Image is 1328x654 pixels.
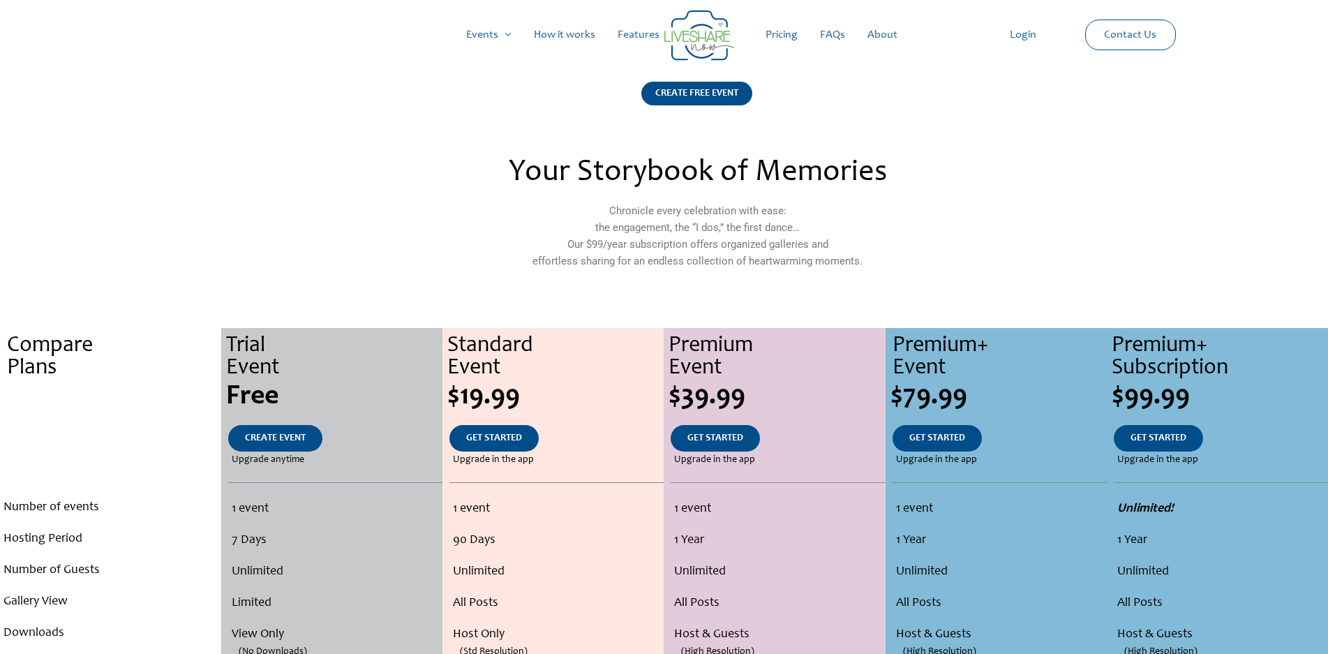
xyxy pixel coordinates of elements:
a: CREATE FREE EVENT [641,82,752,123]
div: Free [226,383,442,411]
a: Login [999,13,1047,57]
li: All Posts [453,588,660,619]
li: All Posts [1117,588,1325,619]
li: Unlimited [896,556,1103,588]
li: Host Only [453,619,660,651]
a: GET STARTED [449,425,539,452]
span: . [110,455,112,465]
h2: Your Storybook of Memories [395,158,999,188]
li: Limited [232,588,438,619]
span: GET STARTED [1131,433,1186,443]
a: Events [455,13,523,57]
li: 90 Days [453,525,660,556]
div: Compare Plans [7,335,221,380]
a: . [93,425,129,452]
li: Number of events [3,492,218,523]
div: $99.99 [1112,383,1328,411]
li: Hosting Period [3,523,218,555]
span: . [110,433,112,443]
div: Premium+ Subscription [1112,335,1328,380]
div: CREATE FREE EVENT [641,82,752,105]
span: Upgrade in the app [453,452,534,468]
li: Downloads [3,618,218,649]
div: Trial Event [226,335,442,380]
div: Premium Event [669,335,885,380]
li: 1 event [453,493,660,525]
li: Host & Guests [674,619,881,651]
li: View Only [232,619,438,651]
li: Host & Guests [896,619,1103,651]
span: Upgrade in the app [896,452,977,468]
nav: Site Navigation [24,13,1304,57]
li: 1 event [674,493,881,525]
a: Contact Us [1093,20,1167,50]
span: Upgrade in the app [674,452,755,468]
a: How it works [523,13,606,57]
li: 1 Year [1117,525,1325,556]
li: 1 Year [896,525,1103,556]
li: Unlimited [232,556,438,588]
strong: Unlimited! [1117,503,1174,515]
li: All Posts [896,588,1103,619]
li: Unlimited [453,556,660,588]
li: 7 Days [232,525,438,556]
a: GET STARTED [671,425,760,452]
a: FAQs [809,13,856,57]
li: All Posts [674,588,881,619]
li: Unlimited [674,556,881,588]
img: Group 14 | Live Photo Slideshow for Events | Create Free Events Album for Any Occasion [664,10,734,61]
div: Premium+ Event [893,335,1107,380]
a: CREATE EVENT [228,425,322,452]
div: $79.99 [890,383,1107,411]
p: Chronicle every celebration with ease: the engagement, the “I dos,” the first dance… Our $99/year... [395,202,999,269]
li: Number of Guests [3,555,218,586]
a: GET STARTED [893,425,982,452]
span: GET STARTED [909,433,965,443]
a: About [856,13,909,57]
span: CREATE EVENT [245,433,306,443]
span: Upgrade anytime [232,452,304,468]
a: Pricing [754,13,809,57]
span: Upgrade in the app [1117,452,1198,468]
div: $39.99 [669,383,885,411]
a: Features [606,13,671,57]
span: . [107,383,114,411]
div: Standard Event [447,335,664,380]
li: Host & Guests [1117,619,1325,651]
div: $19.99 [447,383,664,411]
li: 1 event [232,493,438,525]
li: 1 event [896,493,1103,525]
span: GET STARTED [687,433,743,443]
li: 1 Year [674,525,881,556]
a: GET STARTED [1114,425,1203,452]
li: Unlimited [1117,556,1325,588]
li: Gallery View [3,586,218,618]
span: GET STARTED [466,433,522,443]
